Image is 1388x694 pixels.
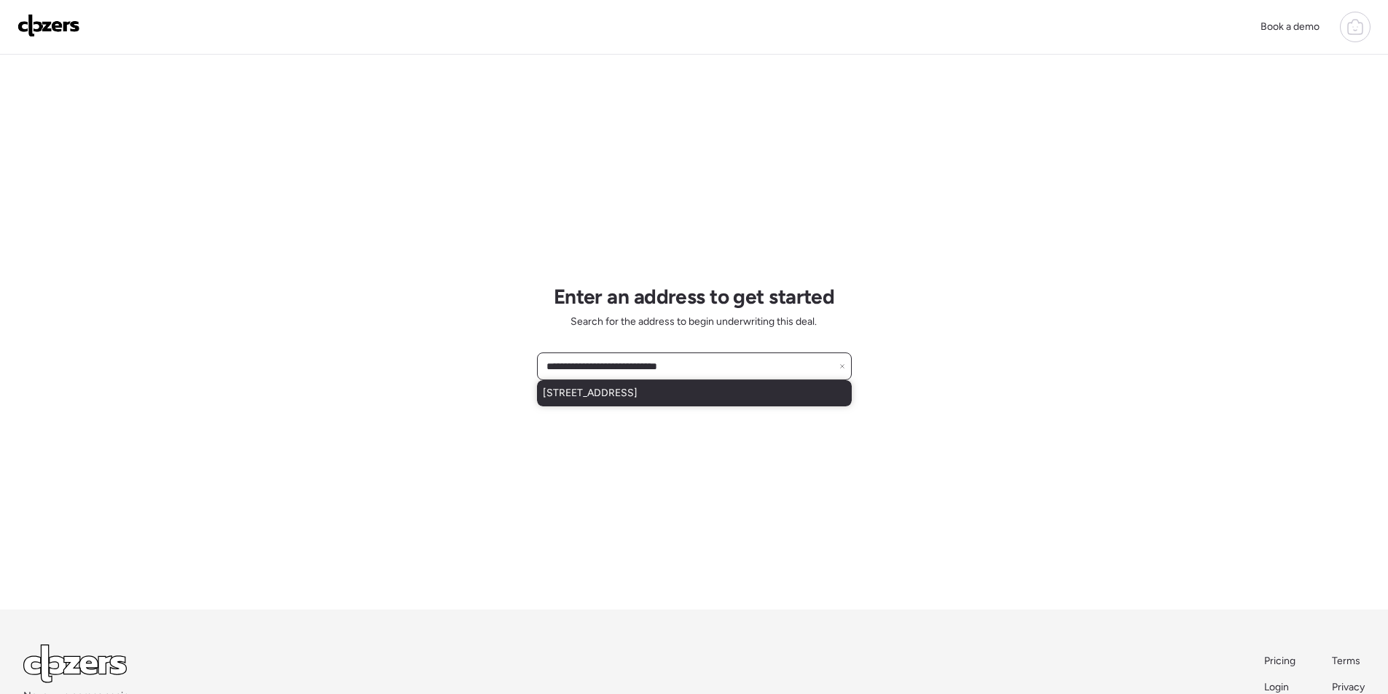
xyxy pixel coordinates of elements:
h1: Enter an address to get started [554,284,835,309]
a: Pricing [1264,654,1297,669]
img: Logo [17,14,80,37]
img: Logo Light [23,644,127,683]
span: Privacy [1332,681,1365,693]
span: Terms [1332,655,1360,667]
span: Book a demo [1260,20,1320,33]
span: [STREET_ADDRESS] [543,386,638,401]
a: Terms [1332,654,1365,669]
span: Login [1264,681,1289,693]
span: Pricing [1264,655,1295,667]
span: Search for the address to begin underwriting this deal. [571,315,817,329]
